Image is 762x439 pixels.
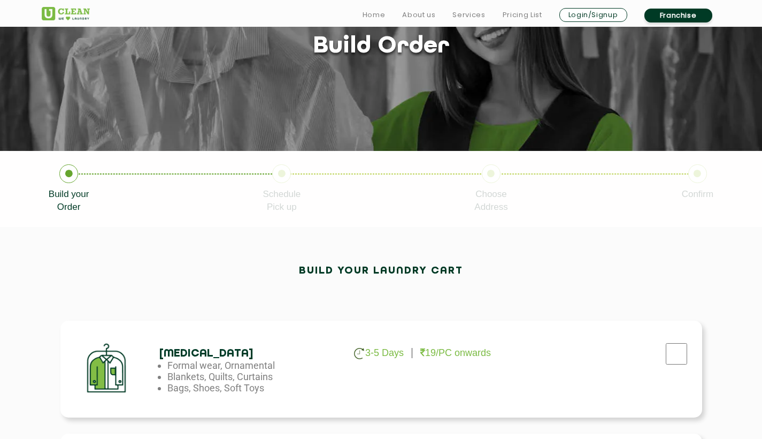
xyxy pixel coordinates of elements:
li: Formal wear, Ornamental [167,360,341,371]
img: UClean Laundry and Dry Cleaning [42,7,90,20]
h4: [MEDICAL_DATA] [159,347,332,360]
a: Login/Signup [559,8,627,22]
p: Schedule Pick up [263,188,301,214]
a: Services [452,9,485,21]
a: Home [363,9,386,21]
h1: Build order [313,33,450,60]
img: clock_g.png [354,348,364,359]
a: About us [402,9,435,21]
h2: Build your laundry cart [299,265,463,277]
a: Franchise [644,9,712,22]
p: Choose Address [474,188,507,214]
li: Blankets, Quilts, Curtains [167,371,341,382]
p: Build your Order [49,188,89,214]
p: 3-5 Days [354,347,404,359]
a: Pricing List [503,9,542,21]
p: 19/PC onwards [420,347,491,359]
p: Confirm [682,188,714,201]
li: Bags, Shoes, Soft Toys [167,382,341,393]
